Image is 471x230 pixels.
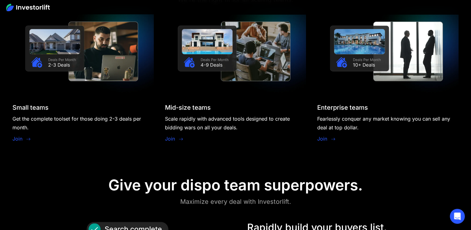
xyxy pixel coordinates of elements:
div: Give your dispo team superpowers. [108,176,363,194]
a: Join [165,135,175,142]
div: Open Intercom Messenger [450,209,465,224]
div: Maximize every deal with Investorlift. [180,197,291,207]
a: Join [12,135,22,142]
div: Enterprise teams [317,104,368,111]
div: Scale rapidly with advanced tools designed to create bidding wars on all your deals. [165,114,306,132]
a: Join [317,135,327,142]
div: Small teams [12,104,49,111]
div: Get the complete toolset for those doing 2-3 deals per month. [12,114,154,132]
div: Fearlessly conquer any market knowing you can sell any deal at top dollar. [317,114,459,132]
div: Mid-size teams [165,104,211,111]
